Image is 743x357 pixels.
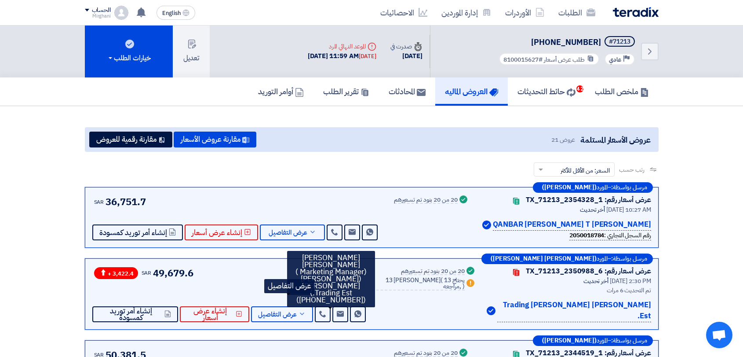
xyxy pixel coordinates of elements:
button: تعديل [173,26,210,77]
a: الطلبات [551,2,602,23]
span: طلب عرض أسعار [544,55,585,64]
div: عرض أسعار رقم: TX_71213_2354328_1 [526,195,651,205]
span: إنشاء عرض أسعار [187,308,234,321]
img: Teradix logo [613,7,659,17]
span: إنشاء عرض أسعار [192,229,242,236]
span: [PHONE_NUMBER] [531,36,601,48]
button: عرض التفاصيل [260,225,325,240]
span: 49,679.6 [153,266,193,280]
button: English [157,6,195,20]
div: 20 من 20 بنود تم تسعيرهم [394,350,458,357]
span: [DATE] 10:27 AM [606,205,651,214]
div: خيارات الطلب [107,53,151,63]
b: ([PERSON_NAME]) [542,184,597,191]
button: إنشاء أمر توريد كمسودة [92,225,183,240]
b: ([PERSON_NAME] [PERSON_NAME]) [491,256,597,262]
p: [PERSON_NAME] [PERSON_NAME] Trading Est. [497,299,651,322]
b: ([PERSON_NAME]) [542,338,597,344]
a: المحادثات [379,77,435,106]
span: عروض 21 [551,135,575,144]
h5: حائط التحديثات [517,86,575,96]
span: 42 [576,85,583,92]
span: مرسل بواسطة: [611,256,647,262]
img: Verified Account [482,221,491,229]
button: مقارنة رقمية للعروض [89,132,172,147]
a: الأوردرات [498,2,551,23]
span: مرسل بواسطة: [611,184,647,191]
div: #71213 [609,39,630,45]
span: مرسل بواسطة: [611,338,647,344]
span: عروض الأسعار المستلمة [580,134,650,146]
span: عادي [609,55,621,64]
a: الاحصائيات [373,2,434,23]
a: ملخص الطلب [585,77,659,106]
div: الحساب [92,7,111,14]
span: ) [463,282,465,291]
div: [DATE] [359,52,376,61]
h5: المحادثات [389,86,426,96]
span: #8100015627 [503,55,543,64]
div: Mirghani [85,14,111,18]
div: 20 من 20 بنود تم تسعيرهم [401,268,465,275]
div: عرض التفاصيل [264,279,314,293]
span: المورد [597,256,608,262]
div: [DATE] [390,51,422,61]
span: إنشاء أمر توريد كمسودة [99,229,167,236]
img: Verified Account [487,306,495,315]
b: 2050018784 [569,231,604,240]
button: إنشاء عرض أسعار [180,306,249,322]
h5: العروض الماليه [445,86,498,96]
button: عرض التفاصيل [251,306,313,322]
span: السعر: من الأقل للأكثر [561,166,610,175]
span: ( [441,276,443,285]
span: [DATE] 2:30 PM [610,276,651,286]
div: عرض أسعار رقم: TX_71213_2350988_6 [526,266,651,276]
div: – [481,254,653,264]
h5: تقرير الطلب [323,86,369,96]
span: المورد [597,338,608,344]
button: مقارنة عروض الأسعار [174,132,256,147]
span: SAR [142,269,152,277]
button: إنشاء أمر توريد كمسودة [92,306,178,322]
span: + 3,422.4 [94,267,138,279]
h5: 4087-911-8100015627 [497,36,637,48]
p: [PERSON_NAME] QANBAR [PERSON_NAME] T [493,219,651,231]
div: الموعد النهائي للرد [308,42,376,51]
button: إنشاء عرض أسعار [185,225,258,240]
a: حائط التحديثات42 [508,77,585,106]
span: أخر تحديث [580,205,605,214]
a: العروض الماليه [435,77,508,106]
span: إنشاء أمر توريد كمسودة [99,308,163,321]
a: تقرير الطلب [313,77,379,106]
div: [DATE] 11:59 AM [308,51,376,61]
a: Open chat [706,322,732,348]
span: أخر تحديث [583,276,608,286]
span: 13 يحتاج مراجعه, [443,276,465,291]
a: إدارة الموردين [434,2,498,23]
span: English [162,10,181,16]
span: عرض التفاصيل [269,229,307,236]
div: 13 [PERSON_NAME] [368,277,465,291]
img: profile_test.png [114,6,128,20]
span: 36,751.7 [106,195,146,209]
button: خيارات الطلب [85,26,173,77]
h5: ملخص الطلب [595,86,649,96]
div: رقم السجل التجاري : [569,231,651,240]
div: صدرت في [390,42,422,51]
div: – [533,335,653,346]
span: عرض التفاصيل [258,311,297,318]
span: رتب حسب [619,165,644,174]
a: أوامر التوريد [248,77,313,106]
span: المورد [597,184,608,191]
div: 20 من 20 بنود تم تسعيرهم [394,197,458,204]
div: [PERSON_NAME] [PERSON_NAME] (Marketing Manager ) ([PERSON_NAME] [PERSON_NAME] Trading Est.) ([PHO... [287,251,375,307]
span: SAR [94,198,104,206]
div: تم التحديث 6 مرات [487,286,651,295]
h5: أوامر التوريد [258,86,304,96]
div: – [533,182,653,193]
